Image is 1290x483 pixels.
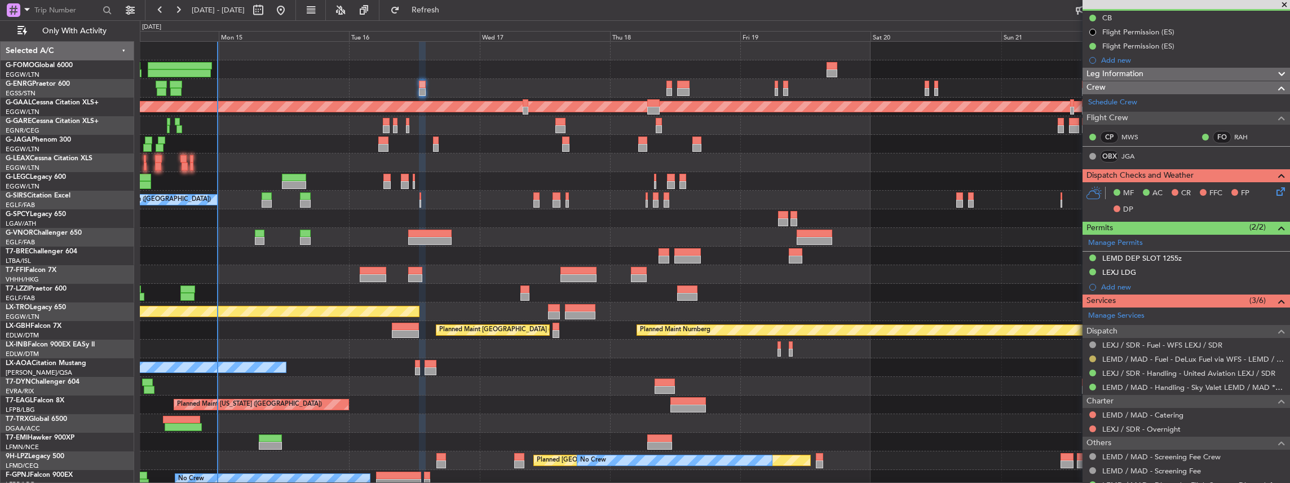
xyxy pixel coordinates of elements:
div: [DATE] [142,23,161,32]
a: G-GAALCessna Citation XLS+ [6,99,99,106]
span: LX-TRO [6,304,30,311]
a: LEMD / MAD - Catering [1102,410,1183,420]
div: Mon 15 [219,31,349,41]
span: AC [1152,188,1163,199]
span: G-ENRG [6,81,32,87]
button: Refresh [385,1,453,19]
div: No Crew London ([GEOGRAPHIC_DATA]) [91,191,211,208]
span: T7-TRX [6,416,29,423]
div: Wed 17 [480,31,610,41]
a: JGA [1121,151,1147,161]
a: Manage Services [1088,310,1145,322]
a: T7-EAGLFalcon 8X [6,397,64,404]
div: Planned [GEOGRAPHIC_DATA] ([GEOGRAPHIC_DATA]) [537,452,696,469]
a: LX-INBFalcon 900EX EASy II [6,341,95,348]
a: G-ENRGPraetor 600 [6,81,70,87]
a: LFPB/LBG [6,406,35,414]
div: Add new [1101,282,1284,292]
div: Sun 14 [89,31,219,41]
span: [DATE] - [DATE] [192,5,245,15]
span: Only With Activity [29,27,119,35]
div: Sun 21 [1001,31,1132,41]
span: DP [1123,204,1133,216]
span: G-VNOR [6,230,33,236]
a: LX-TROLegacy 650 [6,304,66,311]
a: EVRA/RIX [6,387,34,396]
a: F-GPNJFalcon 900EX [6,472,73,478]
span: T7-FFI [6,267,25,274]
div: No Crew [580,452,606,469]
a: LX-AOACitation Mustang [6,360,86,367]
div: FO [1213,131,1231,143]
a: T7-EMIHawker 900XP [6,434,74,441]
a: T7-LZZIPraetor 600 [6,286,67,292]
a: EGGW/LTN [6,164,39,172]
a: LEMD / MAD - Handling - Sky Valet LEMD / MAD **MY HANDLING** [1102,383,1284,392]
a: LFMD/CEQ [6,462,38,470]
span: Dispatch Checks and Weather [1086,169,1194,182]
span: T7-EMI [6,434,28,441]
a: EDLW/DTM [6,331,39,340]
a: EGNR/CEG [6,126,39,135]
a: G-JAGAPhenom 300 [6,137,71,143]
span: T7-BRE [6,248,29,255]
a: EGLF/FAB [6,201,35,209]
a: LFMN/NCE [6,443,39,451]
div: Thu 18 [610,31,740,41]
div: Sat 20 [871,31,1001,41]
a: LEXJ / SDR - Overnight [1102,424,1181,434]
a: G-GARECessna Citation XLS+ [6,118,99,125]
span: G-LEAX [6,155,30,162]
a: G-VNORChallenger 650 [6,230,82,236]
span: (2/2) [1249,221,1266,233]
a: 9H-LPZLegacy 500 [6,453,64,460]
span: Services [1086,295,1116,308]
input: Trip Number [34,2,99,19]
a: LEMD / MAD - Screening Fee Crew [1102,452,1221,462]
span: 9H-LPZ [6,453,28,460]
a: T7-BREChallenger 604 [6,248,77,255]
div: Planned Maint [US_STATE] ([GEOGRAPHIC_DATA]) [177,396,322,413]
a: [PERSON_NAME]/QSA [6,368,72,377]
div: Fri 19 [740,31,871,41]
span: G-SIRS [6,192,27,199]
a: EGGW/LTN [6,108,39,116]
span: G-LEGC [6,174,30,181]
a: G-SPCYLegacy 650 [6,211,66,218]
button: Only With Activity [12,22,122,40]
span: G-JAGA [6,137,32,143]
span: G-GAAL [6,99,32,106]
span: T7-DYN [6,379,31,385]
a: EGLF/FAB [6,294,35,302]
a: LEXJ / SDR - Handling - United Aviation LEXJ / SDR [1102,368,1275,378]
span: Crew [1086,81,1106,94]
span: FFC [1209,188,1222,199]
span: Dispatch [1086,325,1117,338]
a: G-LEAXCessna Citation XLS [6,155,92,162]
a: EGGW/LTN [6,145,39,153]
div: LEMD DEP SLOT 1255z [1102,253,1182,263]
div: Tue 16 [349,31,479,41]
a: G-SIRSCitation Excel [6,192,70,199]
a: LX-GBHFalcon 7X [6,323,61,330]
a: T7-FFIFalcon 7X [6,267,56,274]
div: LEXJ LDG [1102,267,1136,277]
a: T7-TRXGlobal 6500 [6,416,67,423]
a: EGSS/STN [6,89,36,98]
span: G-GARE [6,118,32,125]
a: EGLF/FAB [6,238,35,247]
a: VHHH/HKG [6,275,39,284]
a: Schedule Crew [1088,97,1137,108]
span: T7-LZZI [6,286,29,292]
div: Add new [1101,55,1284,65]
a: LEMD / MAD - Fuel - DeLux Fuel via WFS - LEMD / MAD [1102,354,1284,364]
a: LEMD / MAD - Screening Fee [1102,466,1201,476]
div: Planned Maint Nurnberg [640,322,710,339]
div: Flight Permission (ES) [1102,41,1174,51]
span: LX-INB [6,341,28,348]
div: OBX [1100,150,1119,163]
span: Charter [1086,395,1114,408]
a: EGGW/LTN [6,182,39,191]
span: LX-AOA [6,360,32,367]
a: DGAA/ACC [6,424,40,433]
